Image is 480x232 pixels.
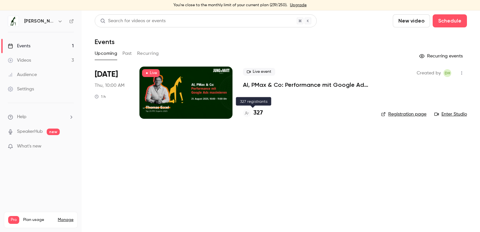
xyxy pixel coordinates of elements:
[17,128,43,135] a: SpeakerHub
[381,111,426,117] a: Registration page
[445,69,450,77] span: DH
[95,67,129,119] div: Aug 21 Thu, 10:00 AM (Europe/Zurich)
[8,57,31,64] div: Videos
[8,43,30,49] div: Events
[137,48,159,59] button: Recurring
[17,114,26,120] span: Help
[95,48,117,59] button: Upcoming
[8,16,19,26] img: Jung von Matt IMPACT
[8,86,34,92] div: Settings
[24,18,55,24] h6: [PERSON_NAME] von [PERSON_NAME] IMPACT
[434,111,467,117] a: Enter Studio
[95,94,106,99] div: 1 h
[243,68,275,76] span: Live event
[17,143,41,150] span: What's new
[23,217,54,223] span: Plan usage
[417,69,441,77] span: Created by
[142,69,160,77] span: Live
[100,18,166,24] div: Search for videos or events
[393,14,430,27] button: New video
[122,48,132,59] button: Past
[95,69,118,80] span: [DATE]
[47,129,60,135] span: new
[443,69,451,77] span: Dominik Habermacher
[243,81,371,89] a: AI, PMax & Co: Performance mit Google Ads maximieren
[95,82,124,89] span: Thu, 10:00 AM
[416,51,467,61] button: Recurring events
[95,38,115,46] h1: Events
[253,109,263,117] h4: 327
[8,114,74,120] li: help-dropdown-opener
[58,217,73,223] a: Manage
[8,216,19,224] span: Pro
[433,14,467,27] button: Schedule
[243,109,263,117] a: 327
[290,3,307,8] a: Upgrade
[8,71,37,78] div: Audience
